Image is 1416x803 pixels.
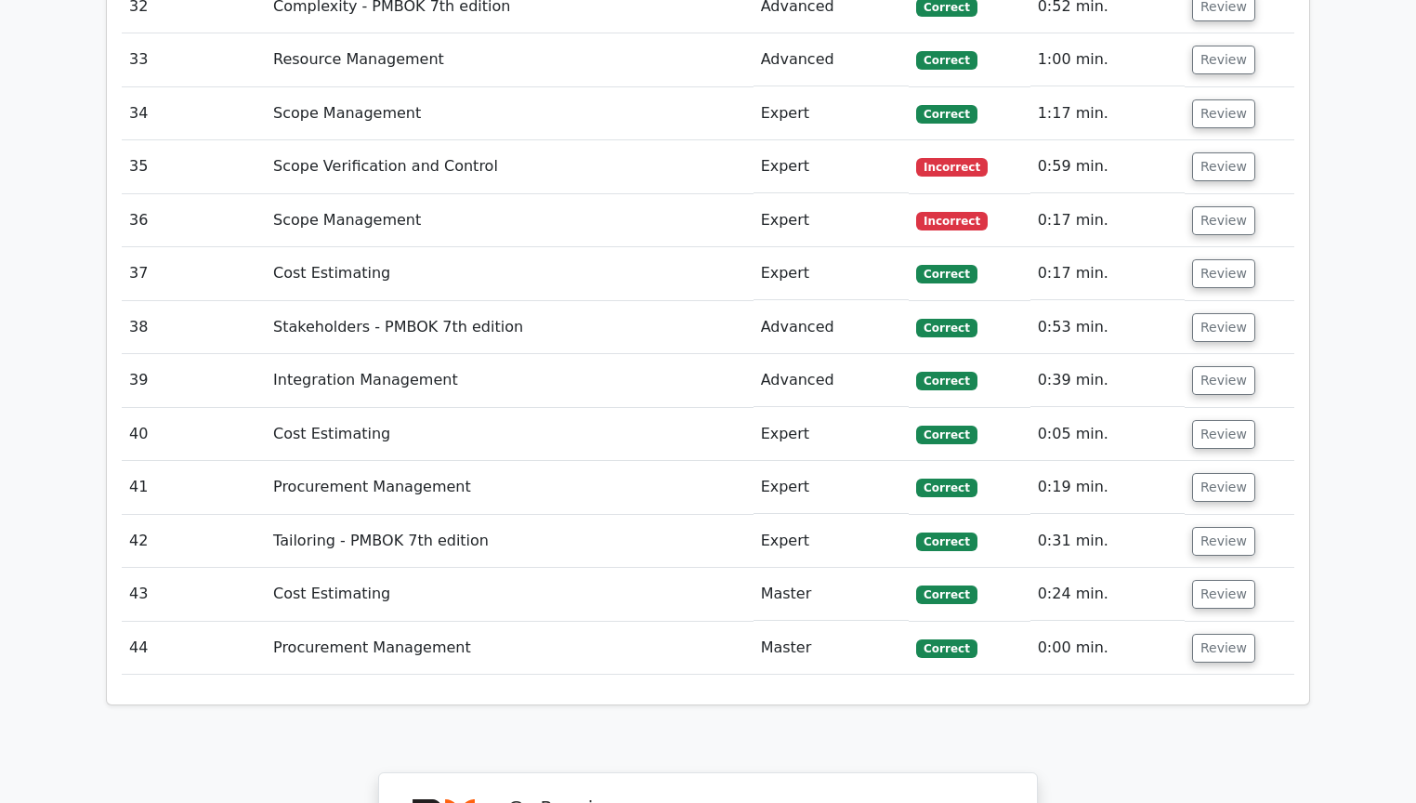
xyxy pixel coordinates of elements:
[1192,206,1255,235] button: Review
[266,247,754,300] td: Cost Estimating
[916,105,977,124] span: Correct
[122,568,266,621] td: 43
[916,319,977,337] span: Correct
[1192,420,1255,449] button: Review
[916,158,988,177] span: Incorrect
[1030,622,1185,675] td: 0:00 min.
[754,140,910,193] td: Expert
[122,354,266,407] td: 39
[1192,473,1255,502] button: Review
[1192,152,1255,181] button: Review
[1192,366,1255,395] button: Review
[266,87,754,140] td: Scope Management
[266,33,754,86] td: Resource Management
[266,515,754,568] td: Tailoring - PMBOK 7th edition
[754,247,910,300] td: Expert
[122,33,266,86] td: 33
[122,515,266,568] td: 42
[916,372,977,390] span: Correct
[754,87,910,140] td: Expert
[1030,247,1185,300] td: 0:17 min.
[1030,33,1185,86] td: 1:00 min.
[1030,408,1185,461] td: 0:05 min.
[1192,580,1255,609] button: Review
[266,622,754,675] td: Procurement Management
[1030,87,1185,140] td: 1:17 min.
[266,140,754,193] td: Scope Verification and Control
[754,354,910,407] td: Advanced
[1192,259,1255,288] button: Review
[122,461,266,514] td: 41
[266,408,754,461] td: Cost Estimating
[1030,354,1185,407] td: 0:39 min.
[916,51,977,70] span: Correct
[122,408,266,461] td: 40
[266,568,754,621] td: Cost Estimating
[1192,46,1255,74] button: Review
[122,87,266,140] td: 34
[754,461,910,514] td: Expert
[1030,461,1185,514] td: 0:19 min.
[266,354,754,407] td: Integration Management
[754,408,910,461] td: Expert
[122,140,266,193] td: 35
[916,586,977,604] span: Correct
[1192,527,1255,556] button: Review
[916,533,977,551] span: Correct
[266,461,754,514] td: Procurement Management
[916,479,977,497] span: Correct
[754,515,910,568] td: Expert
[1030,194,1185,247] td: 0:17 min.
[754,622,910,675] td: Master
[122,622,266,675] td: 44
[754,301,910,354] td: Advanced
[1192,634,1255,663] button: Review
[266,301,754,354] td: Stakeholders - PMBOK 7th edition
[1192,99,1255,128] button: Review
[754,568,910,621] td: Master
[122,247,266,300] td: 37
[754,194,910,247] td: Expert
[1030,568,1185,621] td: 0:24 min.
[916,212,988,230] span: Incorrect
[1030,140,1185,193] td: 0:59 min.
[916,265,977,283] span: Correct
[916,639,977,658] span: Correct
[122,301,266,354] td: 38
[122,194,266,247] td: 36
[1192,313,1255,342] button: Review
[266,194,754,247] td: Scope Management
[916,426,977,444] span: Correct
[1030,301,1185,354] td: 0:53 min.
[754,33,910,86] td: Advanced
[1030,515,1185,568] td: 0:31 min.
